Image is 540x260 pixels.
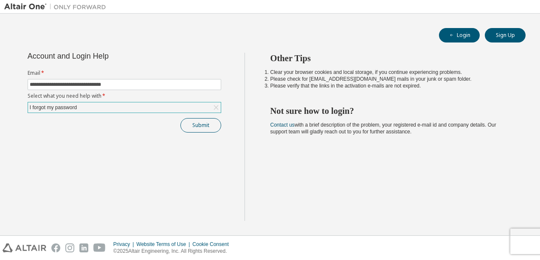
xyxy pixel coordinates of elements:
[270,76,511,82] li: Please check for [EMAIL_ADDRESS][DOMAIN_NAME] mails in your junk or spam folder.
[65,243,74,252] img: instagram.svg
[28,93,221,99] label: Select what you need help with
[270,105,511,116] h2: Not sure how to login?
[4,3,110,11] img: Altair One
[270,122,496,135] span: with a brief description of the problem, your registered e-mail id and company details. Our suppo...
[180,118,221,133] button: Submit
[28,53,183,59] div: Account and Login Help
[113,241,136,248] div: Privacy
[28,103,78,112] div: I forgot my password
[51,243,60,252] img: facebook.svg
[485,28,526,42] button: Sign Up
[192,241,233,248] div: Cookie Consent
[3,243,46,252] img: altair_logo.svg
[93,243,106,252] img: youtube.svg
[79,243,88,252] img: linkedin.svg
[270,82,511,89] li: Please verify that the links in the activation e-mails are not expired.
[270,122,295,128] a: Contact us
[270,69,511,76] li: Clear your browser cookies and local storage, if you continue experiencing problems.
[270,53,511,64] h2: Other Tips
[439,28,480,42] button: Login
[113,248,234,255] p: © 2025 Altair Engineering, Inc. All Rights Reserved.
[28,102,221,113] div: I forgot my password
[28,70,221,76] label: Email
[136,241,192,248] div: Website Terms of Use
